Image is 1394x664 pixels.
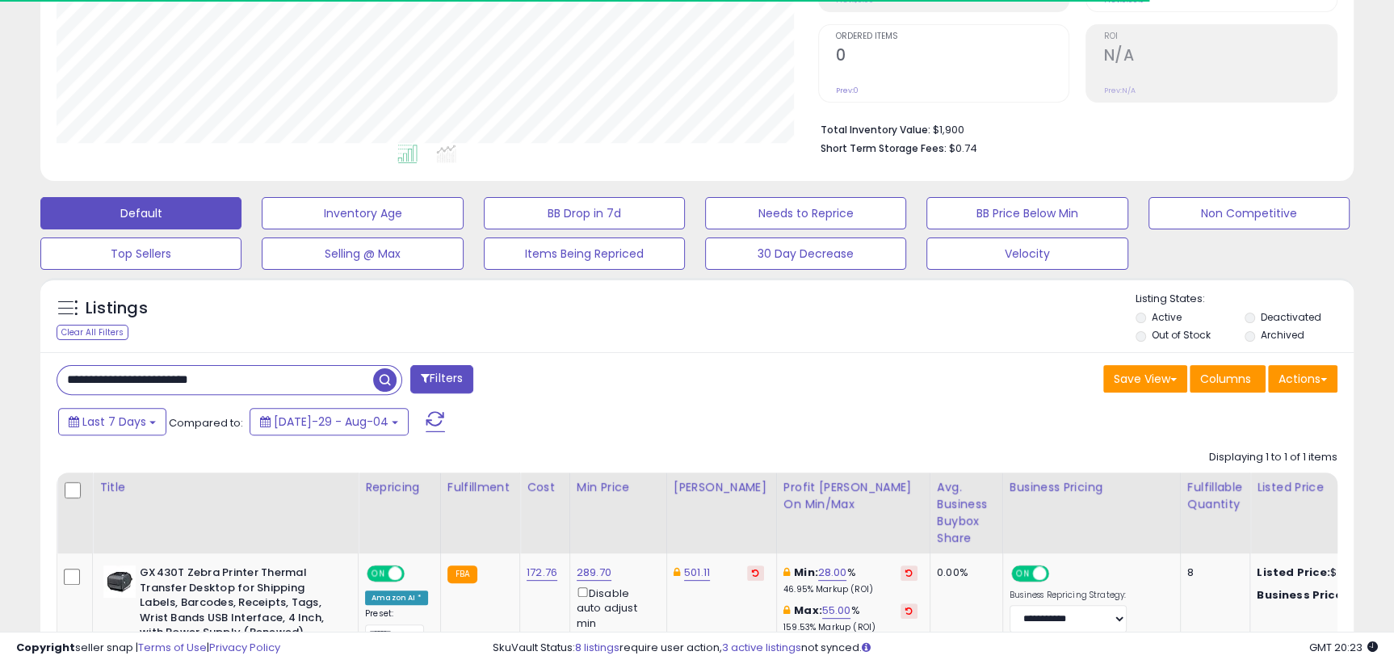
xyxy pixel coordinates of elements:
[138,640,207,655] a: Terms of Use
[1103,86,1135,95] small: Prev: N/A
[794,603,822,618] b: Max:
[1257,588,1391,603] div: $289.7
[402,567,428,581] span: OFF
[1261,310,1321,324] label: Deactivated
[365,590,428,605] div: Amazon AI *
[577,479,660,496] div: Min Price
[836,46,1069,68] h2: 0
[577,584,654,631] div: Disable auto adjust min
[1268,365,1337,393] button: Actions
[365,608,428,645] div: Preset:
[821,119,1325,138] li: $1,900
[262,197,463,229] button: Inventory Age
[1257,565,1391,580] div: $289.70
[794,565,818,580] b: Min:
[949,141,977,156] span: $0.74
[1257,565,1330,580] b: Listed Price:
[40,197,241,229] button: Default
[776,473,930,553] th: The percentage added to the cost of goods (COGS) that forms the calculator for Min & Max prices.
[447,479,513,496] div: Fulfillment
[926,237,1127,270] button: Velocity
[1151,328,1210,342] label: Out of Stock
[1136,292,1354,307] p: Listing States:
[209,640,280,655] a: Privacy Policy
[937,565,990,580] div: 0.00%
[16,641,280,656] div: seller snap | |
[821,123,930,137] b: Total Inventory Value:
[575,640,619,655] a: 8 listings
[16,640,75,655] strong: Copyright
[822,603,851,619] a: 55.00
[1309,640,1378,655] span: 2025-08-12 20:23 GMT
[577,565,611,581] a: 289.70
[722,640,801,655] a: 3 active listings
[140,565,336,645] b: GX430T Zebra Printer Thermal Transfer Desktop for Shipping Labels, Barcodes, Receipts, Tags, Wris...
[1103,365,1187,393] button: Save View
[527,479,563,496] div: Cost
[783,584,917,595] p: 46.95% Markup (ROI)
[1200,371,1251,387] span: Columns
[1103,32,1337,41] span: ROI
[103,565,136,598] img: 31KBFHhr8xL._SL40_.jpg
[783,565,917,595] div: %
[783,603,917,633] div: %
[1010,590,1127,601] label: Business Repricing Strategy:
[1261,328,1304,342] label: Archived
[1187,565,1237,580] div: 8
[705,197,906,229] button: Needs to Reprice
[1190,365,1266,393] button: Columns
[368,567,388,581] span: ON
[274,414,388,430] span: [DATE]-29 - Aug-04
[926,197,1127,229] button: BB Price Below Min
[937,479,996,547] div: Avg. Business Buybox Share
[58,408,166,435] button: Last 7 Days
[57,325,128,340] div: Clear All Filters
[1010,479,1174,496] div: Business Pricing
[493,641,1378,656] div: SkuVault Status: require user action, not synced.
[684,565,710,581] a: 501.11
[527,565,557,581] a: 172.76
[821,141,947,155] b: Short Term Storage Fees:
[1013,567,1033,581] span: ON
[836,32,1069,41] span: Ordered Items
[99,479,351,496] div: Title
[169,415,243,431] span: Compared to:
[1103,46,1337,68] h2: N/A
[365,479,434,496] div: Repricing
[1209,450,1337,465] div: Displaying 1 to 1 of 1 items
[447,565,477,583] small: FBA
[484,197,685,229] button: BB Drop in 7d
[1148,197,1350,229] button: Non Competitive
[40,237,241,270] button: Top Sellers
[82,414,146,430] span: Last 7 Days
[262,237,463,270] button: Selling @ Max
[836,86,859,95] small: Prev: 0
[705,237,906,270] button: 30 Day Decrease
[410,365,473,393] button: Filters
[86,297,148,320] h5: Listings
[250,408,409,435] button: [DATE]-29 - Aug-04
[1151,310,1181,324] label: Active
[484,237,685,270] button: Items Being Repriced
[1187,479,1243,513] div: Fulfillable Quantity
[1257,587,1346,603] b: Business Price:
[783,479,923,513] div: Profit [PERSON_NAME] on Min/Max
[674,479,770,496] div: [PERSON_NAME]
[1047,567,1073,581] span: OFF
[818,565,847,581] a: 28.00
